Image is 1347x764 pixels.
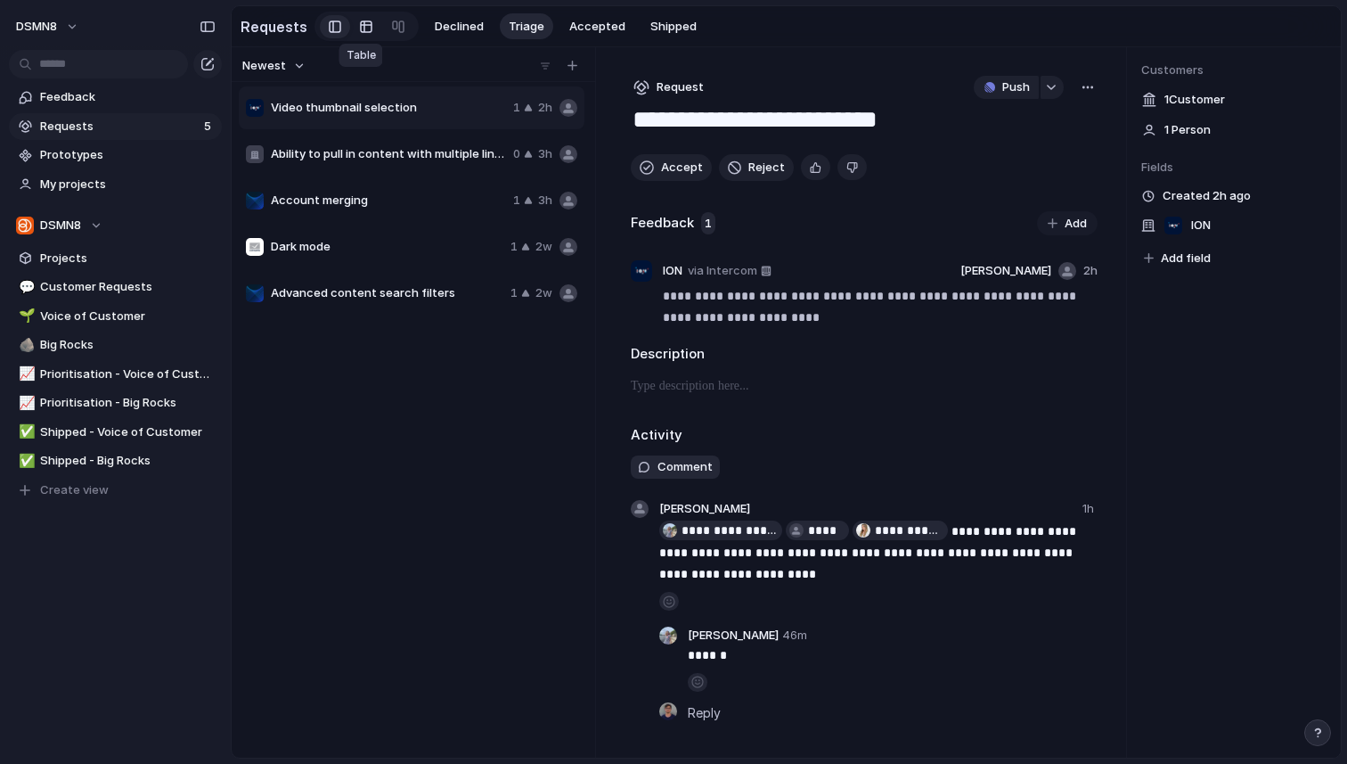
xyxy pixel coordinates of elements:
span: Triage [509,18,544,36]
span: [PERSON_NAME] [688,627,779,645]
span: 3h [538,192,552,209]
span: DSMN8 [40,217,81,234]
span: Prototypes [40,146,216,164]
span: Accepted [569,18,625,36]
a: Requests5 [9,113,222,140]
button: Add [1037,211,1098,236]
span: Feedback [40,88,216,106]
span: Newest [242,57,286,75]
a: 💬Customer Requests [9,274,222,300]
button: Add field [1141,247,1213,270]
h2: Description [631,344,1098,365]
div: 🌱 [19,306,31,326]
span: 3h [538,145,552,163]
span: Create view [40,481,109,499]
h2: Activity [631,425,682,446]
a: 📈Prioritisation - Voice of Customer [9,361,222,388]
span: Reply [688,702,721,722]
span: ION [1191,217,1211,234]
span: 1 [510,238,518,256]
button: Create view [9,477,222,504]
span: Add field [1161,250,1211,267]
span: 1 Person [1164,121,1211,139]
h2: Requests [241,16,307,37]
button: Comment [631,456,720,479]
div: 💬 [19,277,31,298]
button: ✅ [16,452,34,470]
span: [PERSON_NAME] [659,500,750,518]
span: Video thumbnail selection [271,99,506,117]
span: Request [657,78,704,96]
button: DSMN8 [8,12,88,41]
button: Push [974,76,1039,99]
button: Newest [240,54,308,78]
span: 2h [1083,262,1098,280]
span: Reject [748,159,785,177]
span: Fields [1141,159,1327,177]
a: Feedback [9,84,222,111]
span: Ability to pull in content with multiple links on LinkedIn [271,145,506,163]
span: 1h [1082,500,1098,518]
a: My projects [9,171,222,198]
div: Table [339,44,383,67]
span: Dark mode [271,238,503,256]
span: 5 [204,118,215,136]
div: ✅ [19,451,31,472]
span: Comment [657,458,713,476]
button: ✅ [16,423,34,441]
span: My projects [40,176,216,193]
span: 0 [513,145,520,163]
span: Add [1065,215,1087,233]
div: 📈 [19,364,31,384]
button: Request [631,76,706,99]
span: 2w [535,238,552,256]
span: 1 [513,99,520,117]
div: 📈 [19,393,31,414]
span: via Intercom [688,262,757,280]
span: Voice of Customer [40,308,216,325]
span: 1 [701,212,715,235]
button: Triage [500,13,553,40]
a: ✅Shipped - Voice of Customer [9,419,222,446]
button: Accepted [560,13,634,40]
span: Account merging [271,192,506,209]
span: Shipped - Big Rocks [40,452,216,470]
span: Accept [661,159,703,177]
span: 2h [538,99,552,117]
span: DSMN8 [16,18,57,36]
span: [PERSON_NAME] [960,262,1051,280]
span: 2w [535,284,552,302]
button: 📈 [16,394,34,412]
h2: Feedback [631,213,694,234]
button: Accept [631,154,712,181]
div: ✅ [19,422,31,442]
span: Prioritisation - Voice of Customer [40,366,216,383]
span: Big Rocks [40,336,216,354]
a: 🌱Voice of Customer [9,303,222,330]
button: 📈 [16,366,34,383]
span: ION [663,262,682,280]
span: 46m [782,627,811,645]
span: Projects [40,250,216,267]
div: 📈Prioritisation - Big Rocks [9,390,222,416]
span: Created 2h ago [1163,187,1251,205]
a: via Intercom [684,260,775,282]
span: Customer Requests [40,278,216,296]
button: 💬 [16,278,34,296]
a: ✅Shipped - Big Rocks [9,448,222,474]
span: Shipped - Voice of Customer [40,423,216,441]
a: 🪨Big Rocks [9,332,222,358]
span: Requests [40,118,199,136]
span: 1 Customer [1164,91,1225,109]
span: Prioritisation - Big Rocks [40,394,216,412]
span: Shipped [650,18,697,36]
button: Declined [426,13,493,40]
span: 1 [513,192,520,209]
a: Prototypes [9,142,222,168]
span: Customers [1141,62,1327,79]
